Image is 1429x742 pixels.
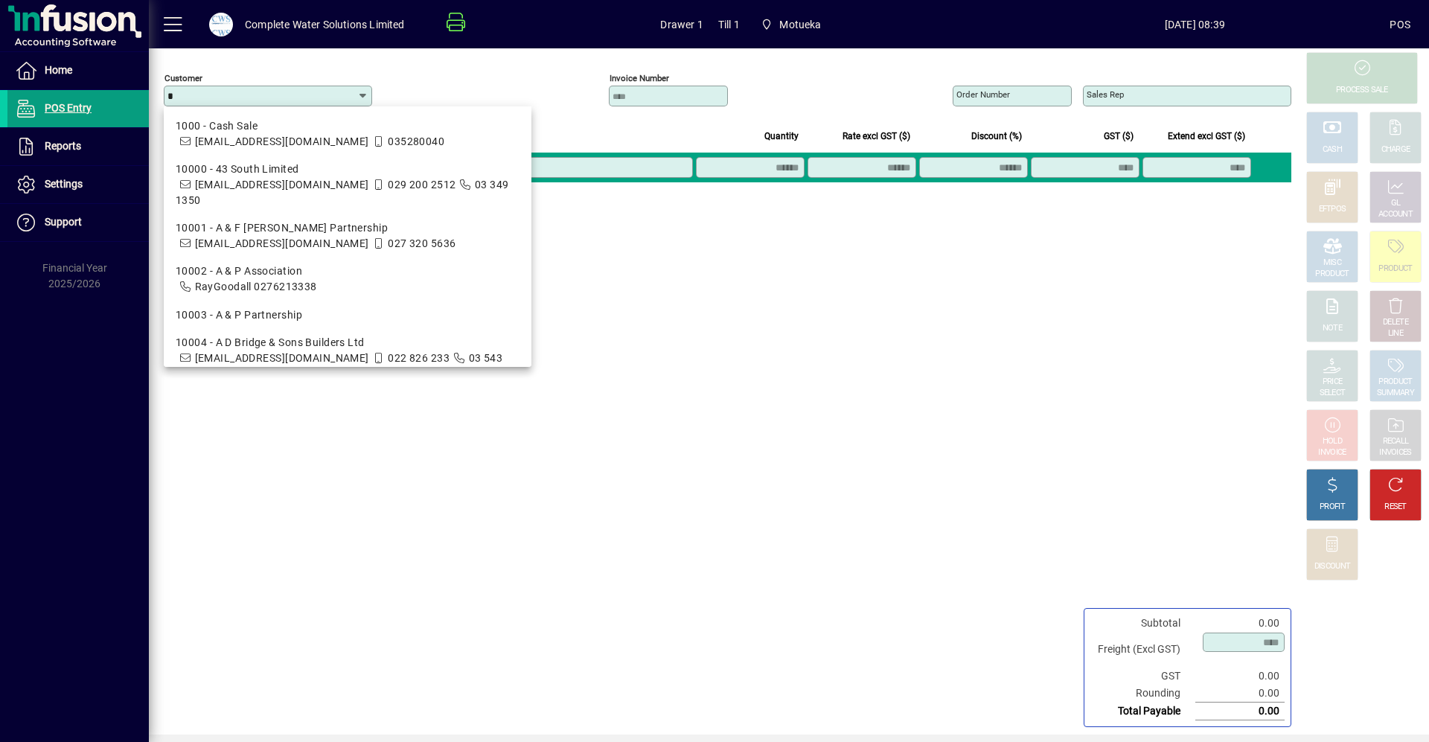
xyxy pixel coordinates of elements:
span: Rate excl GST ($) [843,128,910,144]
div: 1000 - Cash Sale [176,118,520,134]
div: CHARGE [1381,144,1410,156]
td: Total Payable [1090,703,1195,720]
mat-option: 10002 - A & P Association [164,258,531,301]
div: RECALL [1383,436,1409,447]
div: INVOICE [1318,447,1346,458]
td: 0.00 [1195,668,1285,685]
div: Complete Water Solutions Limited [245,13,405,36]
span: Support [45,216,82,228]
div: DELETE [1383,317,1408,328]
div: INVOICES [1379,447,1411,458]
div: DISCOUNT [1314,561,1350,572]
div: SUMMARY [1377,388,1414,399]
span: 022 826 233 [388,352,450,364]
div: POS [1390,13,1410,36]
div: EFTPOS [1319,204,1346,215]
span: Drawer 1 [660,13,703,36]
div: 10000 - 43 South Limited [176,161,520,177]
span: Motueka [779,13,821,36]
td: Subtotal [1090,615,1195,632]
span: [EMAIL_ADDRESS][DOMAIN_NAME] [195,179,369,191]
mat-option: 1000 - Cash Sale [164,112,531,156]
span: [EMAIL_ADDRESS][DOMAIN_NAME] [195,237,369,249]
td: Freight (Excl GST) [1090,632,1195,668]
span: 029 200 2512 [388,179,455,191]
mat-option: 10003 - A & P Partnership [164,301,531,329]
mat-label: Customer [164,73,202,83]
span: POS Entry [45,102,92,114]
mat-label: Sales rep [1087,89,1124,100]
div: 10004 - A D Bridge & Sons Builders Ltd [176,335,520,351]
span: [EMAIL_ADDRESS][DOMAIN_NAME] [195,135,369,147]
mat-label: Order number [956,89,1010,100]
span: 027 320 5636 [388,237,455,249]
mat-label: Invoice number [610,73,669,83]
span: Home [45,64,72,76]
td: Rounding [1090,685,1195,703]
div: PRODUCT [1378,377,1412,388]
span: Settings [45,178,83,190]
div: PROCESS SALE [1336,85,1388,96]
div: ACCOUNT [1378,209,1413,220]
span: [DATE] 08:39 [1000,13,1390,36]
span: Extend excl GST ($) [1168,128,1245,144]
div: PRODUCT [1378,263,1412,275]
a: Settings [7,166,149,203]
span: GST ($) [1104,128,1134,144]
span: Motueka [755,11,828,38]
div: PRICE [1323,377,1343,388]
td: 0.00 [1195,685,1285,703]
a: Reports [7,128,149,165]
div: 10003 - A & P Partnership [176,307,520,323]
button: Profile [197,11,245,38]
mat-option: 10000 - 43 South Limited [164,156,531,214]
a: Home [7,52,149,89]
div: CASH [1323,144,1342,156]
a: Support [7,204,149,241]
span: Discount (%) [971,128,1022,144]
td: 0.00 [1195,615,1285,632]
td: 0.00 [1195,703,1285,720]
span: Quantity [764,128,799,144]
span: 035280040 [388,135,444,147]
div: LINE [1388,328,1403,339]
div: MISC [1323,258,1341,269]
div: NOTE [1323,323,1342,334]
div: PRODUCT [1315,269,1349,280]
td: GST [1090,668,1195,685]
div: SELECT [1320,388,1346,399]
span: [EMAIL_ADDRESS][DOMAIN_NAME] [195,352,369,364]
div: GL [1391,198,1401,209]
mat-option: 10001 - A & F Bruce Partnership [164,214,531,258]
div: PROFIT [1320,502,1345,513]
mat-option: 10004 - A D Bridge & Sons Builders Ltd [164,329,531,388]
div: RESET [1384,502,1407,513]
span: RayGoodall 0276213338 [195,281,317,292]
span: Reports [45,140,81,152]
div: 10002 - A & P Association [176,263,520,279]
span: Till 1 [718,13,740,36]
div: HOLD [1323,436,1342,447]
div: 10001 - A & F [PERSON_NAME] Partnership [176,220,520,236]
